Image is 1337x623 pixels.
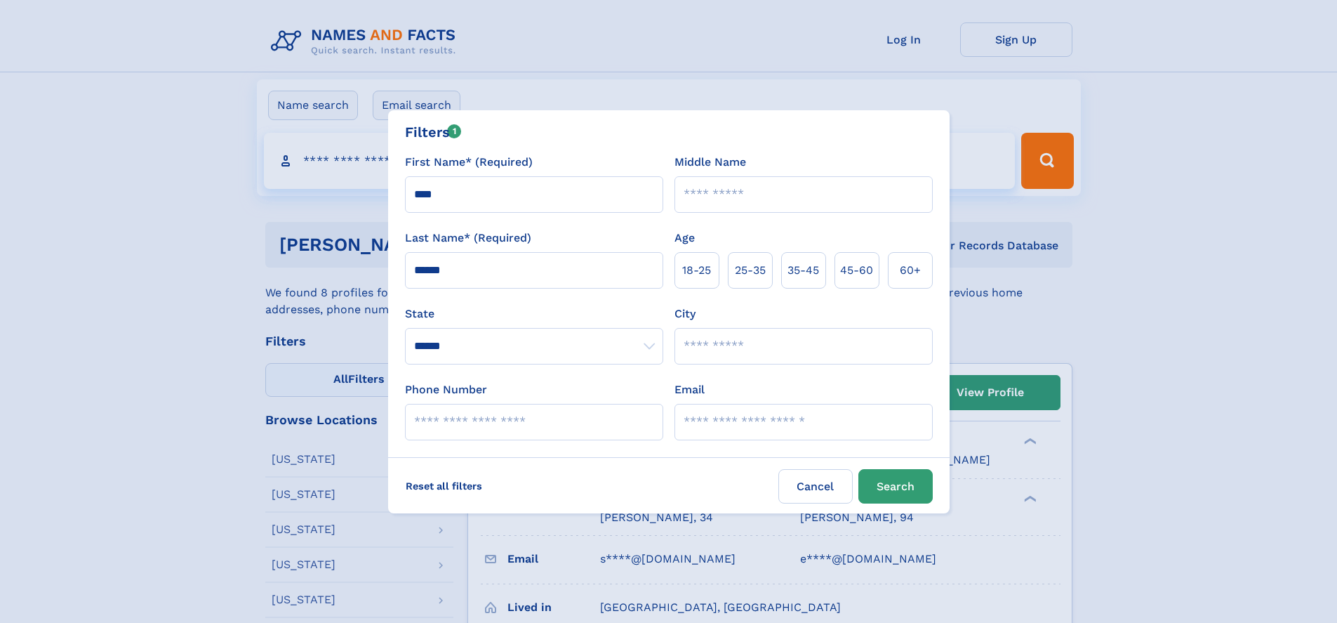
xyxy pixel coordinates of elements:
label: Email [674,381,705,398]
span: 18‑25 [682,262,711,279]
span: 45‑60 [840,262,873,279]
label: Middle Name [674,154,746,171]
label: City [674,306,696,322]
span: 60+ [900,262,921,279]
label: State [405,306,663,322]
label: First Name* (Required) [405,154,533,171]
label: Cancel [778,469,853,504]
label: Age [674,230,695,247]
button: Search [858,469,933,504]
label: Last Name* (Required) [405,230,531,247]
span: 35‑45 [787,262,819,279]
span: 25‑35 [735,262,766,279]
label: Phone Number [405,381,487,398]
div: Filters [405,122,462,143]
label: Reset all filters [397,469,491,503]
